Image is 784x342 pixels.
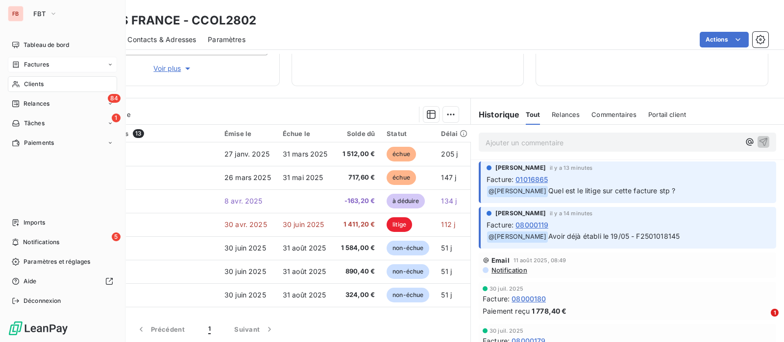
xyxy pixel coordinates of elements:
[24,60,49,69] span: Factures
[487,231,548,243] span: @ [PERSON_NAME]
[24,80,44,89] span: Clients
[340,130,375,137] div: Solde dû
[283,173,323,182] span: 31 mai 2025
[387,288,429,302] span: non-échue
[441,244,452,252] span: 51 j
[441,130,467,137] div: Délai
[224,173,271,182] span: 26 mars 2025
[224,291,266,299] span: 30 juin 2025
[487,174,514,184] span: Facture :
[224,244,266,252] span: 30 juin 2025
[24,138,54,147] span: Paiements
[441,291,452,299] span: 51 j
[550,165,593,171] span: il y a 13 minutes
[283,150,328,158] span: 31 mars 2025
[8,215,117,230] a: Imports
[24,257,90,266] span: Paramètres et réglages
[283,267,326,275] span: 31 août 2025
[552,111,580,118] span: Relances
[441,173,456,182] span: 147 j
[8,37,117,53] a: Tableau de bord
[550,210,593,216] span: il y a 14 minutes
[8,135,117,151] a: Paiements
[23,238,59,247] span: Notifications
[8,115,117,131] a: 1Tâches
[340,196,375,206] span: -163,20 €
[340,220,375,229] span: 1 411,20 €
[79,63,268,74] button: Voir plus
[340,290,375,300] span: 324,00 €
[483,294,510,304] span: Facture :
[751,309,774,332] iframe: Intercom live chat
[441,220,455,228] span: 112 j
[771,309,779,317] span: 1
[8,320,69,336] img: Logo LeanPay
[441,267,452,275] span: 51 j
[24,296,61,305] span: Déconnexion
[224,220,267,228] span: 30 avr. 2025
[495,163,546,172] span: [PERSON_NAME]
[387,241,429,255] span: non-échue
[387,217,412,232] span: litige
[487,186,548,197] span: @ [PERSON_NAME]
[340,173,375,182] span: 717,60 €
[33,10,46,18] span: FBT
[515,220,548,230] span: 08000119
[283,244,326,252] span: 31 août 2025
[526,111,540,118] span: Tout
[8,254,117,270] a: Paramètres et réglages
[24,99,49,108] span: Relances
[224,130,271,137] div: Émise le
[700,32,749,47] button: Actions
[208,324,211,334] span: 1
[487,220,514,230] span: Facture :
[387,170,416,185] span: échue
[8,96,117,112] a: 84Relances
[512,294,546,304] span: 08000180
[387,264,429,279] span: non-échue
[8,6,24,22] div: FB
[483,306,530,316] span: Paiement reçu
[196,319,222,340] button: 1
[127,35,196,45] span: Contacts & Adresses
[648,111,686,118] span: Portail client
[514,257,566,263] span: 11 août 2025, 08:49
[224,267,266,275] span: 30 juin 2025
[8,76,117,92] a: Clients
[112,232,121,241] span: 5
[283,291,326,299] span: 31 août 2025
[548,186,675,195] span: Quel est le litige sur cette facture stp ?
[495,209,546,218] span: [PERSON_NAME]
[283,220,324,228] span: 30 juin 2025
[515,174,548,184] span: 01016865
[491,256,510,264] span: Email
[222,319,286,340] button: Suivant
[24,277,37,286] span: Aide
[490,286,523,292] span: 30 juil. 2025
[471,109,520,120] h6: Historique
[224,150,269,158] span: 27 janv. 2025
[8,274,117,289] a: Aide
[387,194,425,208] span: à déduire
[124,319,196,340] button: Précédent
[108,94,121,103] span: 84
[548,232,680,240] span: Avoir déjà établi le 19/05 - F2501018145
[340,243,375,253] span: 1 584,00 €
[153,64,193,73] span: Voir plus
[8,57,117,72] a: Factures
[441,150,458,158] span: 205 j
[133,129,144,138] span: 13
[86,12,256,29] h3: COLAS FRANCE - CCOL2802
[68,129,213,138] div: Pièces comptables
[24,119,45,128] span: Tâches
[340,149,375,159] span: 1 512,00 €
[283,130,328,137] div: Échue le
[224,197,263,205] span: 8 avr. 2025
[24,41,69,49] span: Tableau de bord
[490,328,523,334] span: 30 juil. 2025
[532,306,567,316] span: 1 778,40 €
[490,266,527,274] span: Notification
[387,147,416,161] span: échue
[441,197,457,205] span: 134 j
[208,35,245,45] span: Paramètres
